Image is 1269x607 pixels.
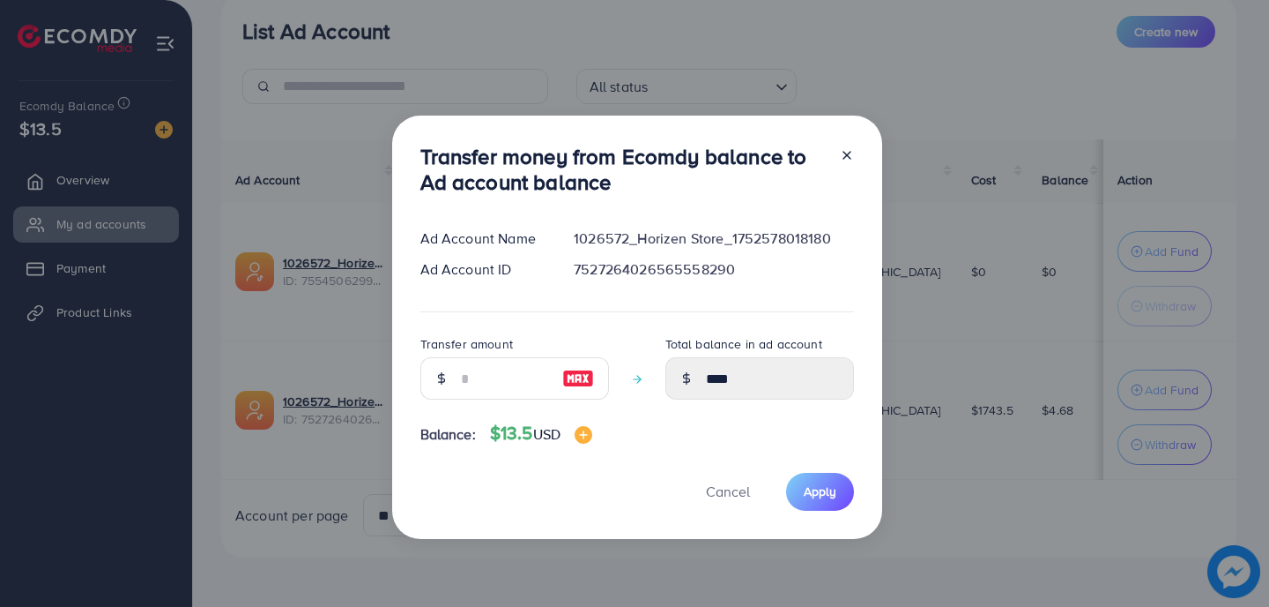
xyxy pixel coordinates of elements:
span: Cancel [706,482,750,501]
img: image [562,368,594,389]
label: Total balance in ad account [665,335,822,353]
h4: $13.5 [490,423,592,445]
label: Transfer amount [420,335,513,353]
div: Ad Account Name [406,229,560,249]
span: Apply [804,483,836,500]
img: image [575,426,592,444]
div: Ad Account ID [406,259,560,280]
div: 7527264026565558290 [560,259,867,280]
h3: Transfer money from Ecomdy balance to Ad account balance [420,144,826,195]
button: Apply [786,473,854,511]
span: Balance: [420,424,476,445]
button: Cancel [684,473,772,511]
div: 1026572_Horizen Store_1752578018180 [560,229,867,249]
span: USD [533,424,560,444]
